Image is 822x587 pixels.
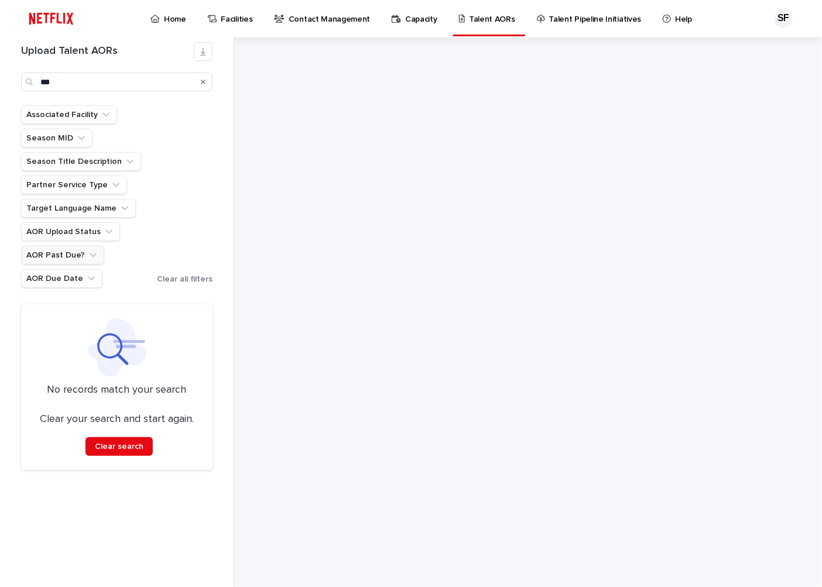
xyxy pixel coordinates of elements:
[85,437,153,456] button: Clear search
[21,269,102,288] button: AOR Due Date
[95,442,143,451] span: Clear search
[40,413,194,426] p: Clear your search and start again.
[21,199,136,218] button: Target Language Name
[23,7,79,30] img: ifQbXi3ZQGMSEF7WDB7W
[21,176,127,194] button: Partner Service Type
[35,384,198,397] p: No records match your search
[21,152,141,171] button: Season Title Description
[21,222,120,241] button: AOR Upload Status
[21,45,194,58] h1: Upload Talent AORs
[21,246,104,265] button: AOR Past Due?
[152,270,213,288] button: Clear all filters
[157,275,213,283] span: Clear all filters
[21,73,213,91] input: Search
[774,9,793,28] div: SF
[21,129,93,147] button: Season MID
[21,105,117,124] button: Associated Facility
